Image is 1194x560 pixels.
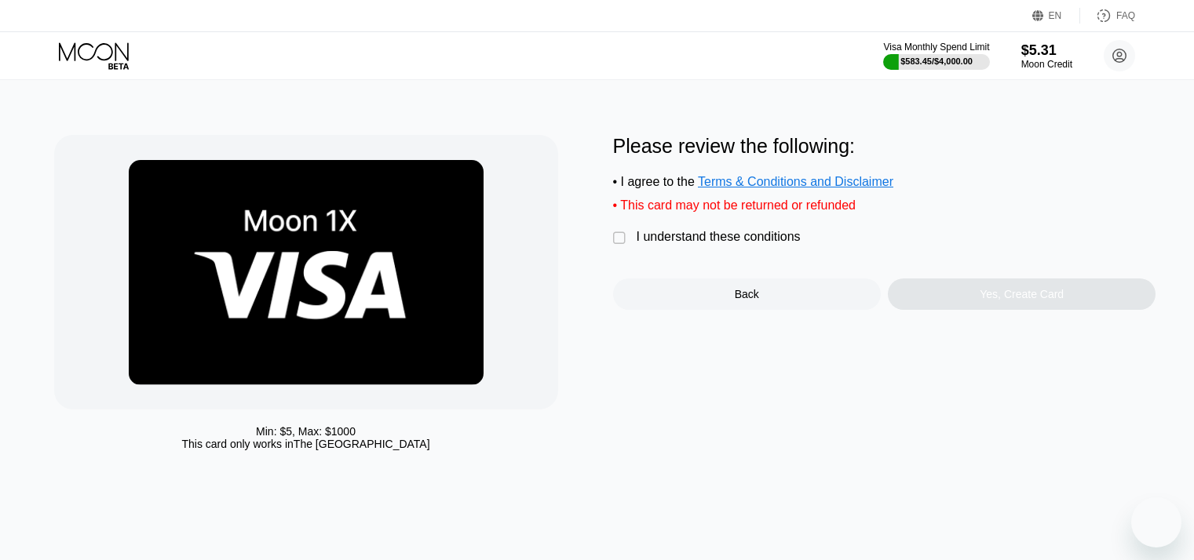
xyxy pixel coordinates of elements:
[613,135,1156,158] div: Please review the following:
[1021,59,1072,70] div: Moon Credit
[735,288,759,300] div: Back
[698,175,893,188] span: Terms & Conditions and Disclaimer
[1131,497,1181,547] iframe: Button to launch messaging window, 1 unread message
[883,42,989,70] div: Visa Monthly Spend Limit$583.45/$4,000.00
[883,42,989,53] div: Visa Monthly Spend Limit
[637,230,801,244] div: I understand these conditions
[1153,494,1185,510] iframe: Number of unread messages
[1021,42,1072,59] div: $5.31
[1080,8,1135,24] div: FAQ
[1116,10,1135,21] div: FAQ
[1021,42,1072,70] div: $5.31Moon Credit
[181,438,429,450] div: This card only works in The [GEOGRAPHIC_DATA]
[613,175,1156,189] div: • I agree to the
[1049,10,1062,21] div: EN
[1032,8,1080,24] div: EN
[256,425,356,438] div: Min: $ 5 , Max: $ 1000
[613,278,881,310] div: Back
[613,231,629,246] div: 
[613,198,1156,213] div: • This card may not be returned or refunded
[900,56,973,66] div: $583.45 / $4,000.00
